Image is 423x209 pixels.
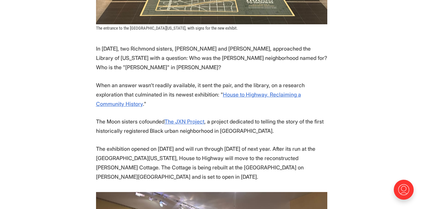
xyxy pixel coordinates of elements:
p: In [DATE], two Richmond sisters, [PERSON_NAME] and [PERSON_NAME], approached the Library of [US_S... [96,44,327,72]
span: The entrance to the [GEOGRAPHIC_DATA][US_STATE], with signs for the new exhibit. [96,26,238,31]
p: The exhibition opened on [DATE] and will run through [DATE] of next year. After its run at the [G... [96,144,327,181]
a: The JXN Project [164,118,204,125]
p: When an answer wasn't readily available, it sent the pair, and the library, on a research explora... [96,81,327,108]
p: The Moon sisters cofounded , a project dedicated to telling the story of the first historically r... [96,117,327,135]
a: House to Highway, Reclaiming a Community History [96,91,301,107]
iframe: portal-trigger [388,176,423,209]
